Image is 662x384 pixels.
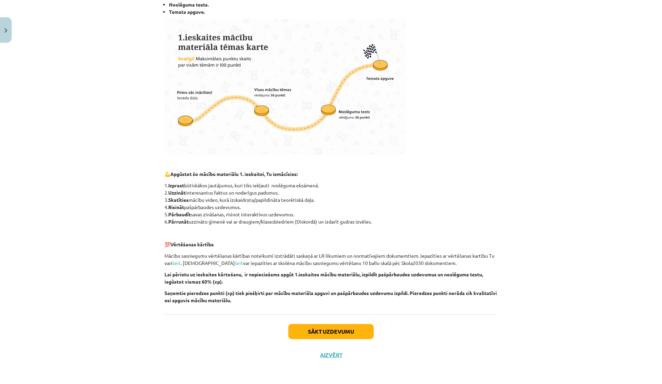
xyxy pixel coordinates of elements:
p: Mācību sasniegumu vērtēšanas kārtības noteikumi izstrādāti saskaņā ar LR likumiem un normatīvajie... [164,252,498,267]
strong: Izprast [168,182,184,188]
strong: Risināt [168,204,184,210]
strong: Saņemtie pieredzes punkti (xp) tiek piešķirti par mācību materiāla apguvi un pašpārbaudes uzdevum... [164,290,497,303]
button: Aizvērt [318,352,344,358]
a: šeit [172,260,181,266]
strong: Noslēguma tests. [169,1,209,8]
strong: Temata apguve. [169,9,205,15]
p: 💪 [164,170,498,178]
button: Sākt uzdevumu [288,324,374,339]
strong: Pārrunāt [168,218,189,225]
strong: Apgūstot šo mācību materiālu 1. ieskaitei, Tu iemācīsies: [170,171,298,177]
img: icon-close-lesson-0947bae3869378f0d4975bcd49f059093ad1ed9edebbc8119c70593378902aed.svg [4,28,7,33]
strong: Vērtēšanas kārtība [170,241,214,247]
p: 1. būtiskākos jautājumus, kuri tiks iekļauti noslēguma eksāmenā. 2. interesantus faktus un noderī... [164,182,498,225]
p: 💯 [164,241,498,248]
strong: Pārbaudīt [168,211,191,217]
strong: Uzzināt [168,189,185,196]
a: šeit [235,260,243,266]
strong: Lai pārietu uz ieskaites kārtošanu, ir nepieciešams apgūt 1.ieskaites mācību materiālu, izpildīt ... [164,271,483,285]
strong: Skatīties [168,197,189,203]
